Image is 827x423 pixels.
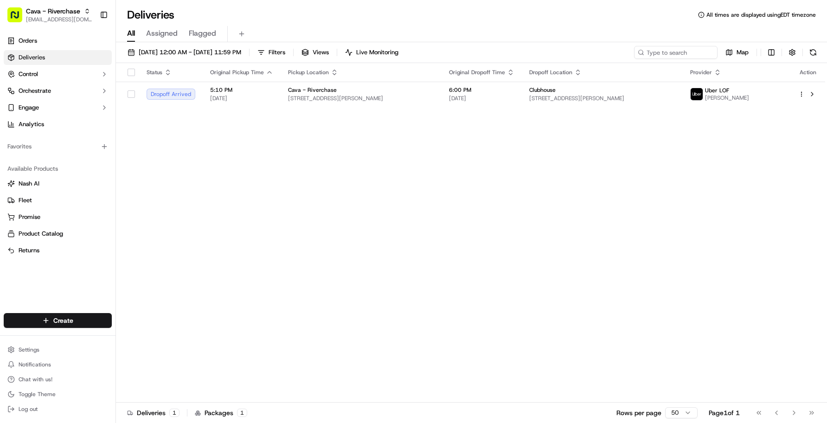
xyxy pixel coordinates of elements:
img: uber-new-logo.jpeg [691,88,703,100]
button: Orchestrate [4,83,112,98]
span: Log out [19,405,38,413]
span: Analytics [19,120,44,128]
span: Returns [19,246,39,255]
button: Map [721,46,753,59]
span: Product Catalog [19,230,63,238]
span: Engage [19,103,39,112]
span: Promise [19,213,40,221]
span: All times are displayed using EDT timezone [706,11,816,19]
button: Cava - Riverchase [26,6,80,16]
div: 1 [237,409,247,417]
span: [DATE] 12:00 AM - [DATE] 11:59 PM [139,48,241,57]
span: [STREET_ADDRESS][PERSON_NAME] [529,95,675,102]
input: Type to search [634,46,718,59]
a: Orders [4,33,112,48]
span: Deliveries [19,53,45,62]
button: [EMAIL_ADDRESS][DOMAIN_NAME] [26,16,92,23]
span: Provider [690,69,712,76]
span: Control [19,70,38,78]
span: Filters [269,48,285,57]
span: Dropoff Location [529,69,572,76]
a: Deliveries [4,50,112,65]
span: All [127,28,135,39]
span: Toggle Theme [19,391,56,398]
div: Available Products [4,161,112,176]
span: Live Monitoring [356,48,398,57]
span: Status [147,69,162,76]
span: Map [737,48,749,57]
span: Flagged [189,28,216,39]
button: Filters [253,46,289,59]
a: Product Catalog [7,230,108,238]
button: Promise [4,210,112,224]
a: Promise [7,213,108,221]
span: Original Dropoff Time [449,69,505,76]
button: Log out [4,403,112,416]
span: [DATE] [449,95,514,102]
span: Pickup Location [288,69,329,76]
span: Assigned [146,28,178,39]
button: Toggle Theme [4,388,112,401]
span: [PERSON_NAME] [705,94,749,102]
button: Fleet [4,193,112,208]
span: 5:10 PM [210,86,273,94]
button: Cava - Riverchase[EMAIL_ADDRESS][DOMAIN_NAME] [4,4,96,26]
span: Clubhouse [529,86,556,94]
button: Engage [4,100,112,115]
span: Fleet [19,196,32,205]
span: Views [313,48,329,57]
button: Live Monitoring [341,46,403,59]
div: Page 1 of 1 [709,408,740,417]
h1: Deliveries [127,7,174,22]
button: Views [297,46,333,59]
span: Uber LOF [705,87,729,94]
div: Favorites [4,139,112,154]
span: [STREET_ADDRESS][PERSON_NAME] [288,95,434,102]
a: Nash AI [7,179,108,188]
span: [DATE] [210,95,273,102]
a: Analytics [4,117,112,132]
button: Chat with us! [4,373,112,386]
button: Notifications [4,358,112,371]
span: 6:00 PM [449,86,514,94]
button: Product Catalog [4,226,112,241]
a: Returns [7,246,108,255]
button: Control [4,67,112,82]
button: Nash AI [4,176,112,191]
span: Nash AI [19,179,39,188]
span: Cava - Riverchase [288,86,337,94]
span: Settings [19,346,39,353]
p: Rows per page [616,408,661,417]
button: Create [4,313,112,328]
a: Fleet [7,196,108,205]
div: Action [798,69,818,76]
span: Notifications [19,361,51,368]
button: Settings [4,343,112,356]
div: Packages [195,408,247,417]
span: Chat with us! [19,376,52,383]
span: Original Pickup Time [210,69,264,76]
div: Deliveries [127,408,180,417]
button: [DATE] 12:00 AM - [DATE] 11:59 PM [123,46,245,59]
div: 1 [169,409,180,417]
span: Create [53,316,73,325]
button: Returns [4,243,112,258]
span: Orchestrate [19,87,51,95]
span: Orders [19,37,37,45]
button: Refresh [807,46,820,59]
